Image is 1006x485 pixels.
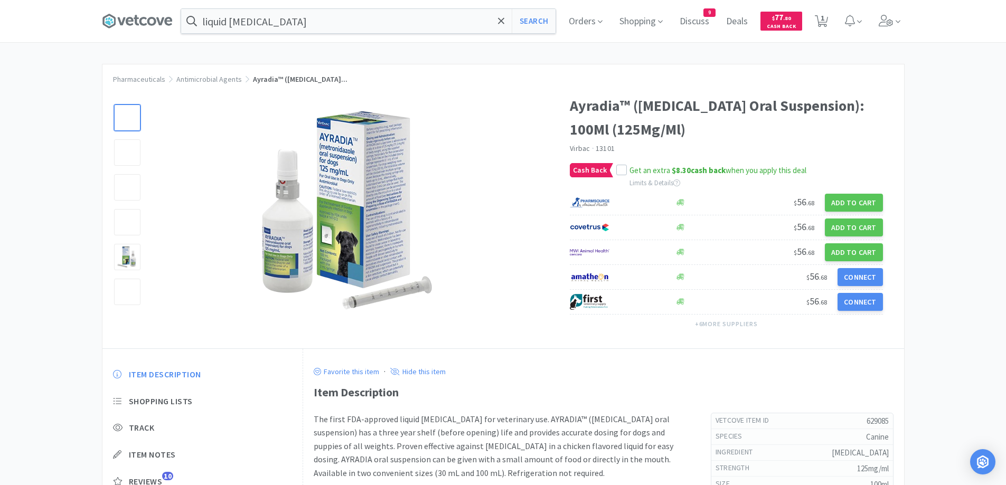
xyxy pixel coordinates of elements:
span: · [592,144,594,153]
span: $ [806,298,810,306]
a: $77.80Cash Back [760,7,802,35]
button: Add to Cart [825,194,883,212]
a: Deals [722,17,752,26]
a: Pharmaceuticals [113,74,165,84]
span: 56 [806,270,827,282]
a: Discuss9 [675,17,713,26]
span: . 68 [819,298,827,306]
button: Connect [838,268,882,286]
a: 1 [811,18,832,27]
span: . 68 [806,199,814,207]
div: Item Description [314,383,894,402]
a: Antimicrobial Agents [176,74,242,84]
span: . 80 [783,15,791,22]
button: Add to Cart [825,243,883,261]
span: Cash Back [570,164,609,177]
img: 7915dbd3f8974342a4dc3feb8efc1740_58.png [570,195,609,211]
span: 13101 [596,144,615,153]
h6: strength [716,463,758,473]
span: $ [806,273,810,281]
span: $ [794,199,797,207]
p: Favorite this item [321,367,379,376]
span: Cash Back [767,24,796,31]
h1: Ayradia™ ([MEDICAL_DATA] Oral Suspension): 100Ml (125Mg/Ml) [570,94,883,141]
button: Connect [838,293,882,311]
span: 9 [704,9,715,16]
div: Open Intercom Messenger [970,449,995,474]
img: 3331a67d23dc422aa21b1ec98afbf632_11.png [570,269,609,285]
img: 77fca1acd8b6420a9015268ca798ef17_1.png [570,220,609,235]
span: 56 [794,245,814,258]
h5: 125mg/ml [758,463,888,474]
img: a443a12a99574fbf995f7b1835e9699f_409918.png [246,104,457,316]
span: Get an extra when you apply this deal [629,165,806,175]
span: $ [794,249,797,256]
span: Limits & Details [629,178,680,187]
button: Search [512,9,556,33]
span: $ [772,15,775,22]
a: Virbac [570,144,590,153]
h6: Species [716,431,751,442]
span: Track [129,422,155,433]
span: 56 [794,221,814,233]
h5: [MEDICAL_DATA] [761,447,889,458]
span: 10 [162,472,173,480]
input: Search by item, sku, manufacturer, ingredient, size... [181,9,556,33]
span: Item Notes [129,449,176,460]
span: Shopping Lists [129,396,193,407]
span: $ [794,224,797,232]
button: Add to Cart [825,218,883,236]
button: +6more suppliers [690,317,763,331]
span: 56 [794,196,814,208]
span: . 68 [806,249,814,256]
strong: cash back [672,165,726,175]
h5: Canine [751,431,889,442]
span: Item Description [129,369,201,380]
span: . 68 [806,224,814,232]
h6: ingredient [716,447,761,458]
span: 56 [806,295,827,307]
img: 67d67680309e4a0bb49a5ff0391dcc42_6.png [570,294,609,310]
h6: Vetcove Item Id [716,415,778,426]
span: Ayradia™ ([MEDICAL_DATA]... [253,74,347,84]
h5: 629085 [777,415,888,426]
p: The first FDA-approved liquid [MEDICAL_DATA] for veterinary use. AYRADIA™ ([MEDICAL_DATA] oral su... [314,413,690,480]
span: . 68 [819,273,827,281]
img: f6b2451649754179b5b4e0c70c3f7cb0_2.png [570,244,609,260]
div: · [384,365,386,378]
span: 77 [772,12,791,22]
span: $8.30 [672,165,691,175]
p: Hide this item [400,367,446,376]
